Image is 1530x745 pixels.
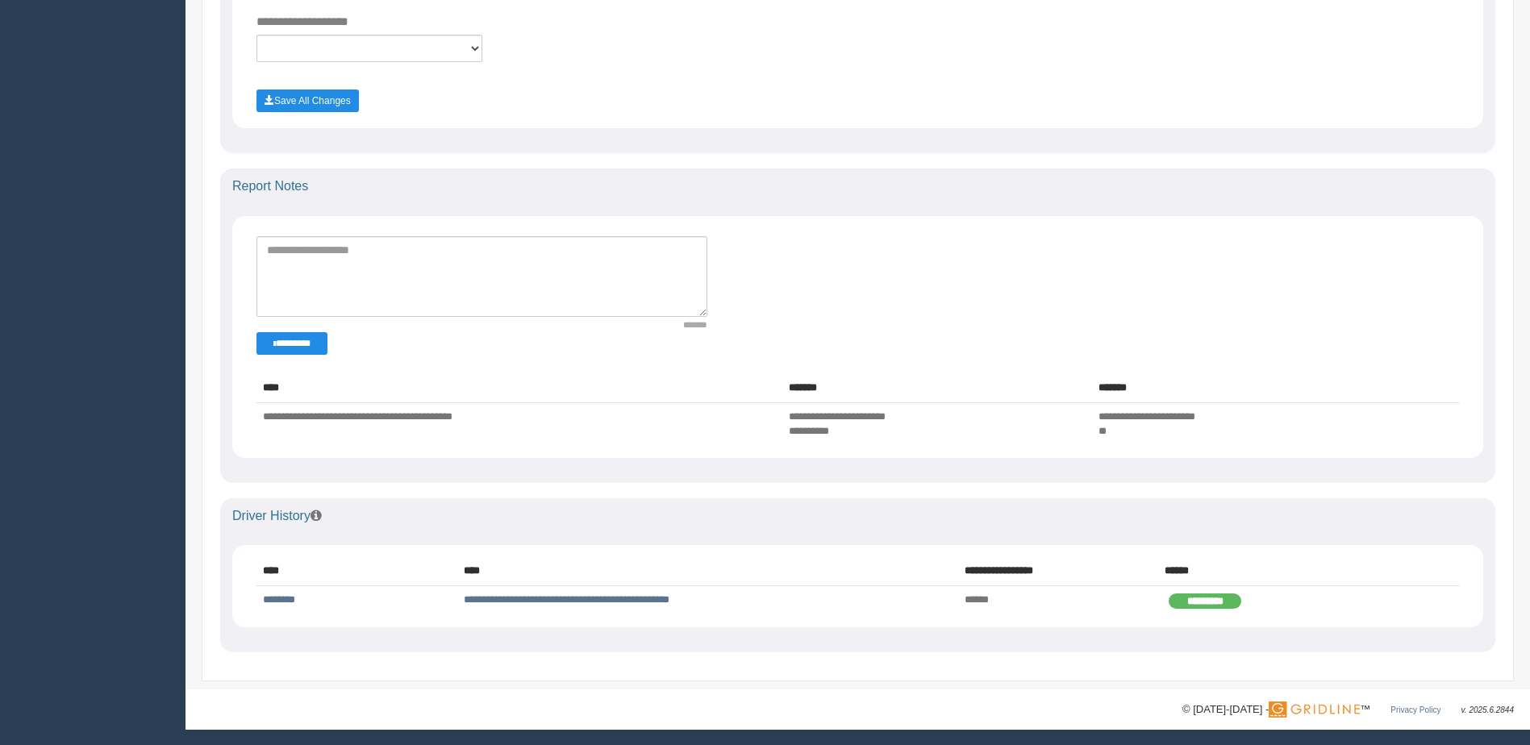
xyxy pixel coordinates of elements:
[220,169,1495,204] div: Report Notes
[1182,701,1514,718] div: © [DATE]-[DATE] - ™
[256,332,327,355] button: Change Filter Options
[1269,701,1360,718] img: Gridline
[1390,705,1440,714] a: Privacy Policy
[220,498,1495,534] div: Driver History
[256,89,359,112] button: Save
[1461,705,1514,714] span: v. 2025.6.2844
